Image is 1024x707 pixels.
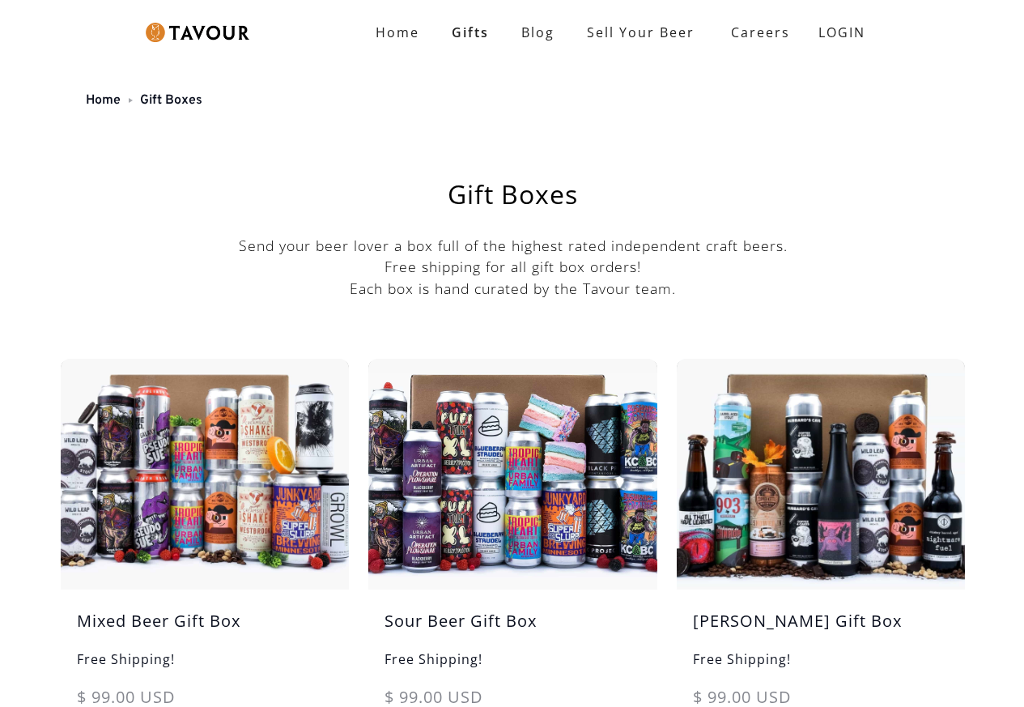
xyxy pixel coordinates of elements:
[376,23,419,41] strong: Home
[61,650,349,685] h6: Free Shipping!
[86,92,121,109] a: Home
[61,235,965,299] p: Send your beer lover a box full of the highest rated independent craft beers. Free shipping for a...
[359,16,436,49] a: Home
[140,92,202,109] a: Gift Boxes
[571,16,711,49] a: Sell Your Beer
[61,609,349,650] h5: Mixed Beer Gift Box
[436,16,505,49] a: Gifts
[731,16,790,49] strong: Careers
[368,609,656,650] h5: Sour Beer Gift Box
[505,16,571,49] a: Blog
[677,650,965,685] h6: Free Shipping!
[101,181,924,207] h1: Gift Boxes
[368,650,656,685] h6: Free Shipping!
[677,609,965,650] h5: [PERSON_NAME] Gift Box
[802,16,882,49] a: LOGIN
[711,10,802,55] a: Careers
